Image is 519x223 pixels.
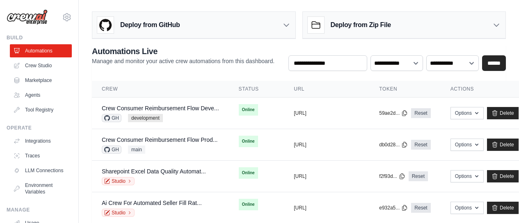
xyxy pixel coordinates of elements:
a: Delete [487,139,519,151]
th: Token [369,81,440,98]
div: Manage [7,207,72,213]
span: Online [239,167,258,179]
a: LLM Connections [10,164,72,177]
button: e932a5... [379,205,408,211]
a: Integrations [10,134,72,148]
img: GitHub Logo [97,17,114,33]
a: Automations [10,44,72,57]
a: Sharepoint Excel Data Quality Automat... [102,168,206,175]
button: Options [450,170,484,182]
button: Options [450,202,484,214]
h2: Automations Live [92,46,274,57]
button: Options [450,139,484,151]
a: Studio [102,177,135,185]
a: Environment Variables [10,179,72,198]
a: Reset [411,140,430,150]
button: Options [450,107,484,119]
span: Online [239,104,258,116]
a: Tool Registry [10,103,72,116]
button: db0d28... [379,141,408,148]
span: main [128,146,145,154]
span: GH [102,114,121,122]
a: Reset [411,203,430,213]
button: 59ae2d... [379,110,408,116]
div: Build [7,34,72,41]
iframe: Chat Widget [478,184,519,223]
a: Crew Consumer Reimbursement Flow Prod... [102,137,217,143]
h3: Deploy from GitHub [120,20,180,30]
a: Marketplace [10,74,72,87]
a: Delete [487,107,519,119]
h3: Deploy from Zip File [331,20,391,30]
th: Status [229,81,284,98]
a: Traces [10,149,72,162]
a: Reset [411,108,430,118]
span: GH [102,146,121,154]
a: Crew Studio [10,59,72,72]
p: Manage and monitor your active crew automations from this dashboard. [92,57,274,65]
div: Operate [7,125,72,131]
a: Ai Crew For Automated Seller Fill Rat... [102,200,202,206]
a: Crew Consumer Reimbursement Flow Deve... [102,105,219,111]
span: Online [239,199,258,210]
a: Studio [102,209,135,217]
th: URL [284,81,369,98]
a: Delete [487,170,519,182]
img: Logo [7,9,48,25]
a: Reset [409,171,428,181]
span: Online [239,136,258,147]
th: Crew [92,81,229,98]
button: f2f93d... [379,173,405,180]
span: development [128,114,163,122]
a: Agents [10,89,72,102]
